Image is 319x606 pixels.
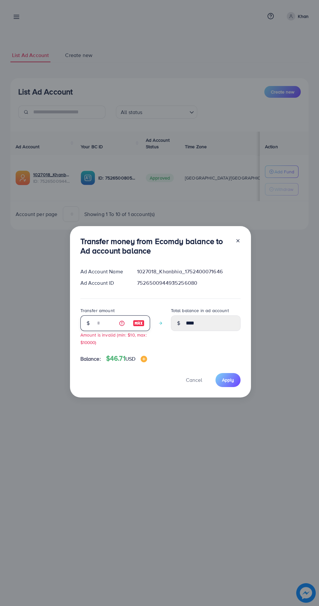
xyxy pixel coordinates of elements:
[80,355,101,363] span: Balance:
[171,307,229,314] label: Total balance in ad account
[106,354,147,363] h4: $46.71
[132,268,245,275] div: 1027018_Khanbhia_1752400071646
[178,373,210,387] button: Cancel
[141,356,147,362] img: image
[80,237,230,255] h3: Transfer money from Ecomdy balance to Ad account balance
[222,377,234,383] span: Apply
[75,279,132,287] div: Ad Account ID
[133,319,145,327] img: image
[75,268,132,275] div: Ad Account Name
[132,279,245,287] div: 7526500944935256080
[80,307,115,314] label: Transfer amount
[80,332,147,345] small: Amount is invalid (min: $10, max: $10000)
[215,373,241,387] button: Apply
[125,355,135,362] span: USD
[186,376,202,383] span: Cancel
